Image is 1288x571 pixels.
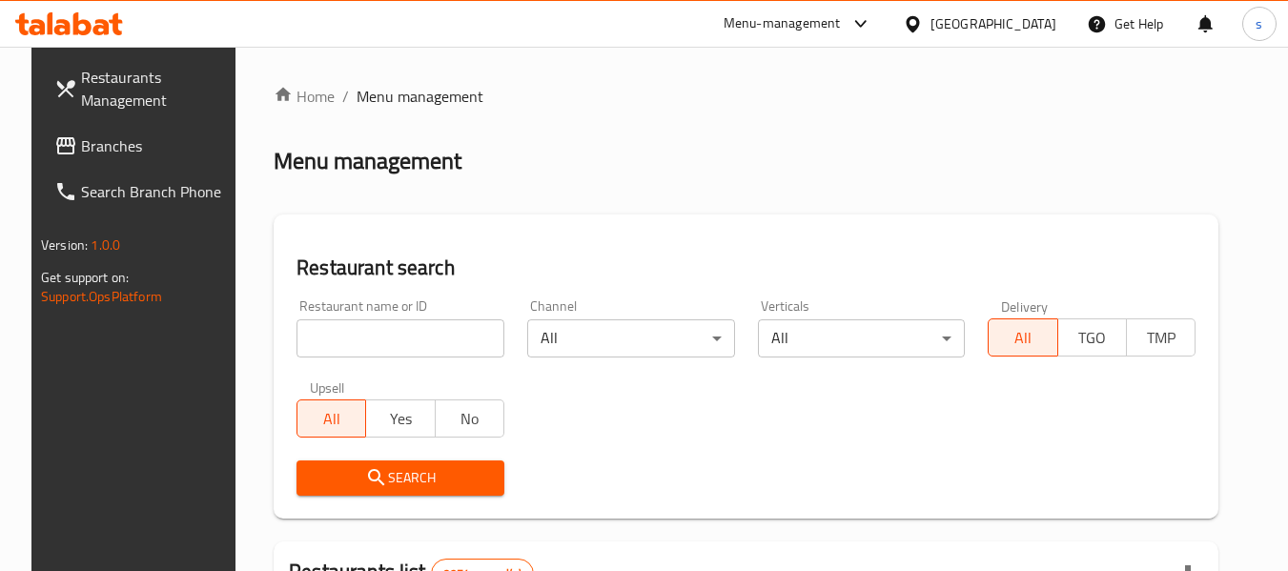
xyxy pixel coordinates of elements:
[296,254,1196,282] h2: Restaurant search
[274,85,335,108] a: Home
[296,460,504,496] button: Search
[527,319,735,357] div: All
[374,405,427,433] span: Yes
[274,146,461,176] h2: Menu management
[1135,324,1188,352] span: TMP
[305,405,358,433] span: All
[1126,318,1196,357] button: TMP
[39,169,247,214] a: Search Branch Phone
[81,180,232,203] span: Search Branch Phone
[81,134,232,157] span: Branches
[39,54,247,123] a: Restaurants Management
[1057,318,1127,357] button: TGO
[443,405,497,433] span: No
[41,284,162,309] a: Support.OpsPlatform
[296,319,504,357] input: Search for restaurant name or ID..
[1001,299,1049,313] label: Delivery
[930,13,1056,34] div: [GEOGRAPHIC_DATA]
[342,85,349,108] li: /
[274,85,1218,108] nav: breadcrumb
[312,466,489,490] span: Search
[310,380,345,394] label: Upsell
[758,319,966,357] div: All
[296,399,366,438] button: All
[41,233,88,257] span: Version:
[41,265,129,290] span: Get support on:
[357,85,483,108] span: Menu management
[39,123,247,169] a: Branches
[365,399,435,438] button: Yes
[724,12,841,35] div: Menu-management
[1256,13,1262,34] span: s
[988,318,1057,357] button: All
[1066,324,1119,352] span: TGO
[996,324,1050,352] span: All
[91,233,120,257] span: 1.0.0
[435,399,504,438] button: No
[81,66,232,112] span: Restaurants Management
